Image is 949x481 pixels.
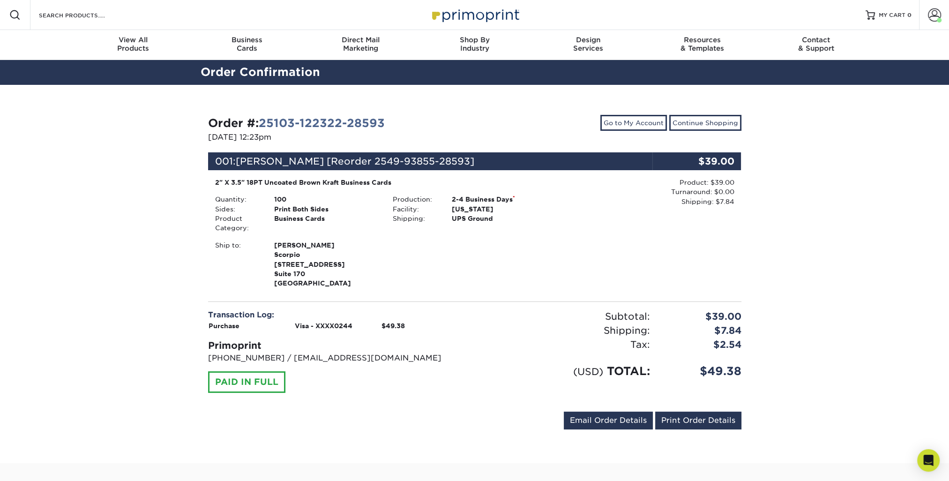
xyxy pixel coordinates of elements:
div: Shipping: [475,323,657,338]
a: DesignServices [531,30,645,60]
a: Go to My Account [600,115,667,131]
div: Marketing [304,36,418,53]
div: Primoprint [208,338,468,353]
span: Shop By [418,36,531,44]
span: View All [76,36,190,44]
div: 2-4 Business Days [445,195,563,204]
div: [US_STATE] [445,204,563,214]
div: & Templates [645,36,759,53]
span: Contact [759,36,873,44]
a: Email Order Details [564,412,653,429]
span: 0 [907,12,912,18]
strong: [GEOGRAPHIC_DATA] [274,240,379,287]
div: Shipping: [386,214,445,223]
div: $7.84 [657,323,748,338]
span: Scorpio [274,250,379,259]
span: Suite 170 [274,269,379,278]
div: Subtotal: [475,309,657,323]
div: Sides: [208,204,267,214]
div: 001: [208,152,652,170]
div: Facility: [386,204,445,214]
strong: Visa - XXXX0244 [295,322,352,330]
p: [PHONE_NUMBER] / [EMAIL_ADDRESS][DOMAIN_NAME] [208,353,468,364]
div: Cards [190,36,304,53]
div: Business Cards [267,214,386,233]
div: Tax: [475,338,657,352]
div: Product Category: [208,214,267,233]
strong: $49.38 [381,322,405,330]
span: Business [190,36,304,44]
a: BusinessCards [190,30,304,60]
a: 25103-122322-28593 [259,116,385,130]
div: $2.54 [657,338,748,352]
a: Contact& Support [759,30,873,60]
div: $49.38 [657,363,748,380]
span: [PERSON_NAME] [274,240,379,250]
a: Print Order Details [655,412,741,429]
div: $39.00 [657,309,748,323]
img: Primoprint [428,5,522,25]
div: Quantity: [208,195,267,204]
span: Design [531,36,645,44]
div: Products [76,36,190,53]
div: Production: [386,195,445,204]
div: & Support [759,36,873,53]
span: Direct Mail [304,36,418,44]
span: TOTAL: [607,364,650,378]
span: [STREET_ADDRESS] [274,260,379,269]
p: [DATE] 12:23pm [208,132,468,143]
a: Continue Shopping [669,115,741,131]
a: Resources& Templates [645,30,759,60]
small: (USD) [573,366,603,377]
strong: Purchase [209,322,239,330]
div: Ship to: [208,240,267,288]
div: Open Intercom Messenger [917,449,940,472]
input: SEARCH PRODUCTS..... [38,9,129,21]
div: Services [531,36,645,53]
h2: Order Confirmation [194,64,756,81]
div: Product: $39.00 Turnaround: $0.00 Shipping: $7.84 [563,178,734,206]
div: 100 [267,195,386,204]
span: MY CART [879,11,905,19]
a: Shop ByIndustry [418,30,531,60]
a: View AllProducts [76,30,190,60]
strong: Order #: [208,116,385,130]
div: 2" X 3.5" 18PT Uncoated Brown Kraft Business Cards [215,178,557,187]
div: UPS Ground [445,214,563,223]
a: Direct MailMarketing [304,30,418,60]
div: Print Both Sides [267,204,386,214]
span: [PERSON_NAME] [Reorder 2549-93855-28593] [236,156,474,167]
div: Transaction Log: [208,309,468,321]
div: PAID IN FULL [208,371,285,393]
div: Industry [418,36,531,53]
div: $39.00 [652,152,741,170]
span: Resources [645,36,759,44]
